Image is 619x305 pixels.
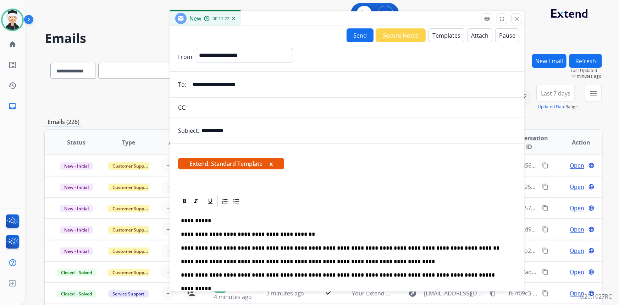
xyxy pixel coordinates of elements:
[484,16,490,22] mat-icon: remove_red_eye
[570,246,584,255] span: Open
[499,16,505,22] mat-icon: fullscreen
[509,134,549,151] span: Conversation ID
[589,89,598,98] mat-icon: menu
[67,138,85,147] span: Status
[266,289,304,297] span: 3 minutes ago
[122,138,135,147] span: Type
[108,226,154,234] span: Customer Support
[509,289,614,297] span: f67f09c3-2a1d-4c38-96d4-b9f4d6562818
[2,10,22,30] img: avatar
[205,196,216,207] div: Underline
[8,61,17,69] mat-icon: list_alt
[60,162,93,170] span: New - Initial
[178,80,186,89] p: To:
[376,28,426,42] button: Secure Notes
[166,161,170,170] span: +
[161,286,175,300] button: +
[166,289,170,298] span: +
[57,269,96,276] span: Closed – Solved
[588,162,595,169] mat-icon: language
[580,292,612,301] p: 0.20.1027RC
[570,268,584,276] span: Open
[214,293,252,301] span: 4 minutes ago
[108,184,154,191] span: Customer Support
[8,102,17,110] mat-icon: inbox
[542,205,548,211] mat-icon: content_copy
[409,289,417,298] mat-icon: explore
[108,205,154,212] span: Customer Support
[190,196,201,207] div: Italic
[212,16,230,22] span: 00:11:22
[178,53,194,61] p: From:
[542,184,548,190] mat-icon: content_copy
[8,40,17,49] mat-icon: home
[424,289,486,298] span: [EMAIL_ADDRESS][DOMAIN_NAME]
[231,196,242,207] div: Bullet List
[57,290,96,298] span: Closed – Solved
[325,288,333,296] mat-icon: check
[270,159,273,168] button: x
[161,201,175,215] button: +
[161,265,175,279] button: +
[166,246,170,255] span: +
[161,180,175,194] button: +
[570,289,584,298] span: Open
[588,269,595,275] mat-icon: language
[542,247,548,254] mat-icon: content_copy
[161,244,175,258] button: +
[538,104,565,110] button: Updated Date
[571,68,602,73] span: Last Updated:
[570,183,584,191] span: Open
[542,269,548,275] mat-icon: content_copy
[166,225,170,234] span: +
[60,184,93,191] span: New - Initial
[588,184,595,190] mat-icon: language
[161,222,175,236] button: +
[588,247,595,254] mat-icon: language
[108,290,149,298] span: Service Support
[220,196,230,207] div: Ordered List
[570,225,584,234] span: Open
[161,158,175,173] button: +
[538,104,578,110] span: Range
[108,247,154,255] span: Customer Support
[45,118,82,126] p: Emails (226)
[588,205,595,211] mat-icon: language
[495,28,519,42] button: Pause
[542,226,548,233] mat-icon: content_copy
[536,85,575,102] button: Last 7 days
[514,16,520,22] mat-icon: close
[542,290,548,296] mat-icon: content_copy
[347,28,374,42] button: Send
[541,92,570,95] span: Last 7 days
[187,289,195,298] mat-icon: person_add
[550,130,602,155] th: Action
[166,268,170,276] span: +
[178,103,187,112] p: CC:
[542,162,548,169] mat-icon: content_copy
[8,81,17,90] mat-icon: history
[352,289,401,297] span: Your Extend Claim
[179,196,190,207] div: Bold
[60,205,93,212] span: New - Initial
[429,28,464,42] button: Templates
[490,290,496,296] mat-icon: content_copy
[570,161,584,170] span: Open
[571,73,602,79] span: 14 minutes ago
[60,226,93,234] span: New - Initial
[588,226,595,233] mat-icon: language
[108,162,154,170] span: Customer Support
[168,138,193,147] span: Assignee
[570,204,584,212] span: Open
[588,290,595,296] mat-icon: language
[166,204,170,212] span: +
[532,54,567,68] button: New Email
[569,54,602,68] button: Refresh
[108,269,154,276] span: Customer Support
[467,28,492,42] button: Attach
[178,158,284,169] span: Extend: Standard Template
[189,15,201,22] span: New
[166,183,170,191] span: +
[60,247,93,255] span: New - Initial
[178,126,199,135] p: Subject:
